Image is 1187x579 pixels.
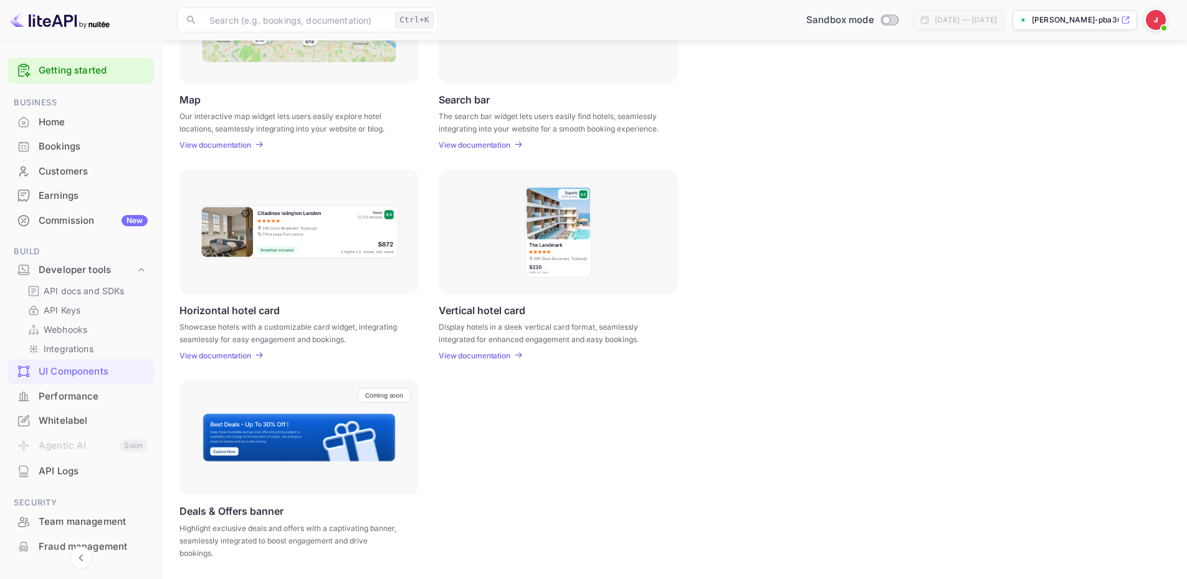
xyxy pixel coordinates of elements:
[7,510,154,533] a: Team management
[7,409,154,433] div: Whitelabel
[439,110,662,133] p: The search bar widget lets users easily find hotels, seamlessly integrating into your website for...
[39,540,148,554] div: Fraud management
[39,115,148,130] div: Home
[1032,14,1118,26] p: [PERSON_NAME]-pba36....
[202,7,390,32] input: Search (e.g. bookings, documentation)
[179,351,251,360] p: View documentation
[439,93,490,105] p: Search bar
[7,535,154,558] a: Fraud management
[39,165,148,179] div: Customers
[39,189,148,203] div: Earnings
[179,321,403,343] p: Showcase hotels with a customizable card widget, integrating seamlessly for easy engagement and b...
[44,323,87,336] p: Webhooks
[7,110,154,135] div: Home
[22,320,149,338] div: Webhooks
[179,110,403,133] p: Our interactive map widget lets users easily explore hotel locations, seamlessly integrating into...
[44,304,80,317] p: API Keys
[39,515,148,529] div: Team management
[439,140,514,150] a: View documentation
[179,505,284,517] p: Deals & Offers banner
[27,304,144,317] a: API Keys
[7,135,154,159] div: Bookings
[7,245,154,259] span: Build
[7,459,154,482] a: API Logs
[10,10,110,30] img: LiteAPI logo
[44,342,93,355] p: Integrations
[1146,10,1166,30] img: Jacques Rossouw
[7,160,154,183] a: Customers
[439,321,662,343] p: Display hotels in a sleek vertical card format, seamlessly integrated for enhanced engagement and...
[524,185,593,279] img: Vertical hotel card Frame
[801,13,903,27] div: Switch to Production mode
[7,459,154,484] div: API Logs
[39,365,148,379] div: UI Components
[7,209,154,233] div: CommissionNew
[39,214,148,228] div: Commission
[22,340,149,358] div: Integrations
[365,391,403,399] p: Coming soon
[7,496,154,510] span: Security
[7,58,154,84] div: Getting started
[806,13,874,27] span: Sandbox mode
[7,209,154,232] a: CommissionNew
[179,351,255,360] a: View documentation
[39,464,148,479] div: API Logs
[7,184,154,207] a: Earnings
[7,360,154,383] a: UI Components
[39,263,135,277] div: Developer tools
[44,284,125,297] p: API docs and SDKs
[27,323,144,336] a: Webhooks
[7,160,154,184] div: Customers
[439,140,510,150] p: View documentation
[39,414,148,428] div: Whitelabel
[202,413,396,462] img: Banner Frame
[7,96,154,110] span: Business
[199,204,399,259] img: Horizontal hotel card Frame
[122,215,148,226] div: New
[27,284,144,297] a: API docs and SDKs
[7,259,154,281] div: Developer tools
[439,351,514,360] a: View documentation
[7,385,154,408] a: Performance
[27,342,144,355] a: Integrations
[39,390,148,404] div: Performance
[179,140,255,150] a: View documentation
[7,110,154,133] a: Home
[439,351,510,360] p: View documentation
[179,93,201,105] p: Map
[179,522,403,560] p: Highlight exclusive deals and offers with a captivating banner, seamlessly integrated to boost en...
[179,140,251,150] p: View documentation
[70,547,92,569] button: Collapse navigation
[935,14,997,26] div: [DATE] — [DATE]
[39,140,148,154] div: Bookings
[7,535,154,559] div: Fraud management
[439,304,525,316] p: Vertical hotel card
[179,304,280,316] p: Horizontal hotel card
[7,409,154,432] a: Whitelabel
[22,282,149,300] div: API docs and SDKs
[7,510,154,534] div: Team management
[39,64,148,78] a: Getting started
[22,301,149,319] div: API Keys
[7,135,154,158] a: Bookings
[7,184,154,208] div: Earnings
[395,12,434,28] div: Ctrl+K
[7,360,154,384] div: UI Components
[7,385,154,409] div: Performance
